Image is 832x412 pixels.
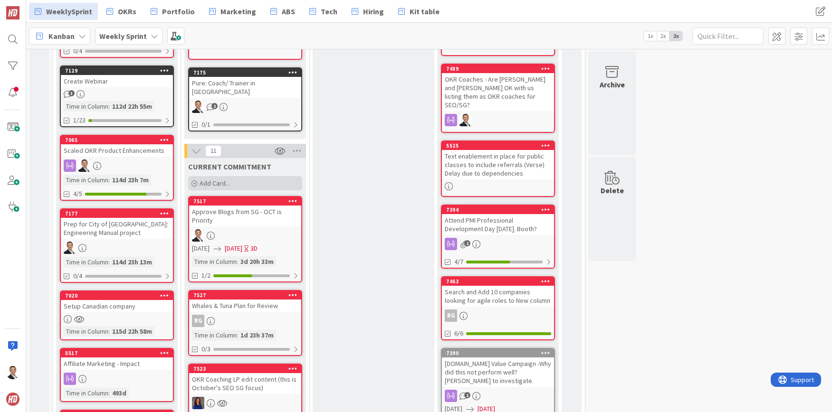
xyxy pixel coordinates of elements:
[48,30,75,42] span: Kanban
[61,136,173,157] div: 7065Scaled OKR Product Enhancements
[189,77,301,98] div: Pure: Coach/ Trainer in [GEOGRAPHIC_DATA]
[189,197,301,206] div: 7517
[189,197,301,226] div: 7517Approve Blogs from SG - OCT is Priority
[108,388,110,398] span: :
[464,392,470,398] span: 1
[442,65,554,73] div: 7489
[65,67,173,74] div: 7129
[64,257,108,267] div: Time in Column
[192,229,204,242] img: SL
[454,328,463,338] span: 6/6
[442,206,554,235] div: 7394Attend PMI Professional Development Day [DATE]. Booth?
[442,73,554,111] div: OKR Coaches - Are [PERSON_NAME] and [PERSON_NAME] OK with us listing them as OKR coaches for SEO/SG?
[464,240,470,246] span: 2
[189,365,301,394] div: 7523OKR Coaching LP edit content (this is October's SEO SG focus)
[64,242,76,254] img: SL
[225,243,242,253] span: [DATE]
[65,210,173,217] div: 7177
[192,397,204,409] img: SL
[61,300,173,312] div: Setup Canadian company
[189,68,301,98] div: 7175Pure: Coach/ Trainer in [GEOGRAPHIC_DATA]
[189,397,301,409] div: SL
[669,31,682,41] span: 3x
[61,66,173,75] div: 7129
[99,31,147,41] b: Weekly Sprint
[410,6,440,17] span: Kit table
[442,114,554,126] div: SL
[601,185,624,196] div: Delete
[442,141,554,179] div: 5525Text enablement in place for public classes to include referrals (Verse) Delay due to depende...
[6,6,19,19] img: Visit kanbanzone.com
[192,315,204,327] div: RG
[321,6,337,17] span: Tech
[600,79,625,90] div: Archive
[189,291,301,312] div: 7527Whales & Tuna Plan for Review
[61,144,173,157] div: Scaled OKR Product Enhancements
[446,66,554,72] div: 7489
[6,393,19,406] img: avatar
[442,286,554,307] div: Search and Add 10 companies looking for agile roles to New column
[192,330,237,340] div: Time in Column
[189,300,301,312] div: Whales & Tuna Plan for Review
[61,209,173,239] div: 7177Prep for City of [GEOGRAPHIC_DATA]: Engineering Manual project
[145,3,201,20] a: Portfolio
[64,388,108,398] div: Time in Column
[200,179,230,187] span: Add Card...
[61,136,173,144] div: 7065
[68,90,75,96] span: 3
[73,271,82,281] span: 0/4
[442,141,554,150] div: 5525
[265,3,301,20] a: ABS
[205,145,221,157] span: 11
[692,28,764,45] input: Quick Filter...
[189,365,301,373] div: 7523
[237,330,238,340] span: :
[61,349,173,357] div: 5517
[101,3,142,20] a: OKRs
[61,291,173,300] div: 7020
[108,101,110,112] span: :
[442,277,554,307] div: 7463Search and Add 10 companies looking for agile roles to New column
[201,120,210,130] span: 0/1
[193,365,301,372] div: 7523
[445,309,457,322] div: RG
[282,6,295,17] span: ABS
[188,162,271,171] span: CURRENT COMMITMENT
[442,357,554,387] div: [DOMAIN_NAME] Value Campaign -Why did this not perform well? [PERSON_NAME] to investigate.
[442,150,554,179] div: Text enablement in place for public classes to include referrals (Verse) Delay due to dependencies
[237,256,238,267] span: :
[442,349,554,357] div: 7390
[61,349,173,370] div: 5517Affiliate Marketing - Impact
[192,243,210,253] span: [DATE]
[65,292,173,299] div: 7020
[189,373,301,394] div: OKR Coaching LP edit content (this is October's SEO SG focus)
[189,101,301,113] div: SL
[110,257,154,267] div: 114d 23h 13m
[442,206,554,214] div: 7394
[110,175,151,185] div: 114d 23h 7m
[220,6,256,17] span: Marketing
[64,326,108,337] div: Time in Column
[238,330,276,340] div: 1d 23h 37m
[108,175,110,185] span: :
[392,3,445,20] a: Kit table
[61,159,173,172] div: SL
[442,214,554,235] div: Attend PMI Professional Development Day [DATE]. Booth?
[110,101,154,112] div: 112d 22h 55m
[64,101,108,112] div: Time in Column
[110,388,129,398] div: 493d
[446,206,554,213] div: 7394
[193,292,301,299] div: 7527
[189,68,301,77] div: 7175
[29,3,98,20] a: WeeklySprint
[363,6,384,17] span: Hiring
[73,46,82,56] span: 0/4
[657,31,669,41] span: 2x
[250,243,258,253] div: 3D
[65,137,173,143] div: 7065
[73,115,86,125] span: 1/23
[446,278,554,285] div: 7463
[192,101,204,113] img: SL
[73,189,82,199] span: 4/5
[61,218,173,239] div: Prep for City of [GEOGRAPHIC_DATA]: Engineering Manual project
